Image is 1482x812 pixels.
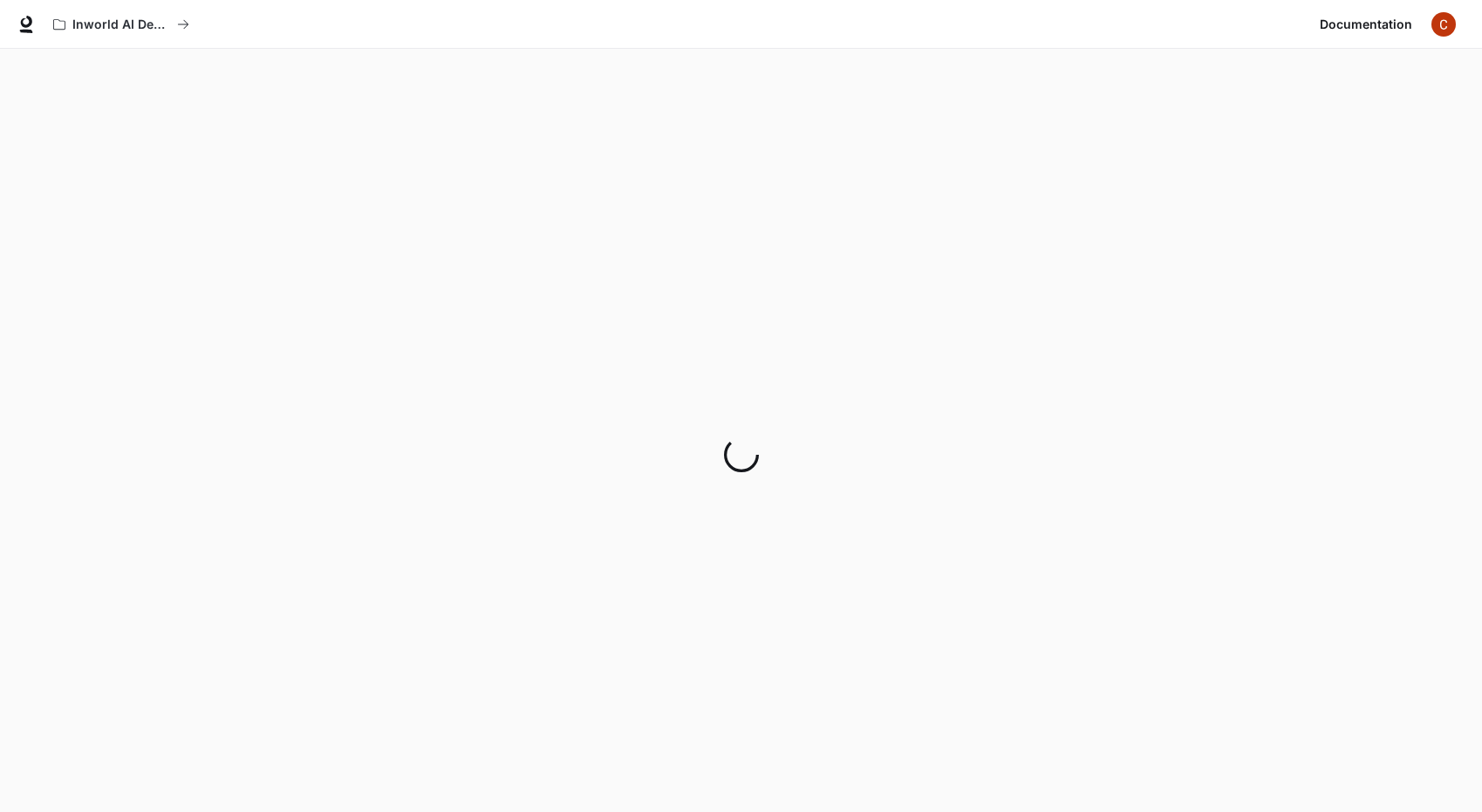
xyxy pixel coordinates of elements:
[45,7,197,42] button: All workspaces
[1320,14,1412,36] span: Documentation
[1426,7,1461,42] button: User avatar
[1431,12,1456,37] img: User avatar
[1313,7,1419,42] a: Documentation
[72,17,170,32] p: Inworld AI Demos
